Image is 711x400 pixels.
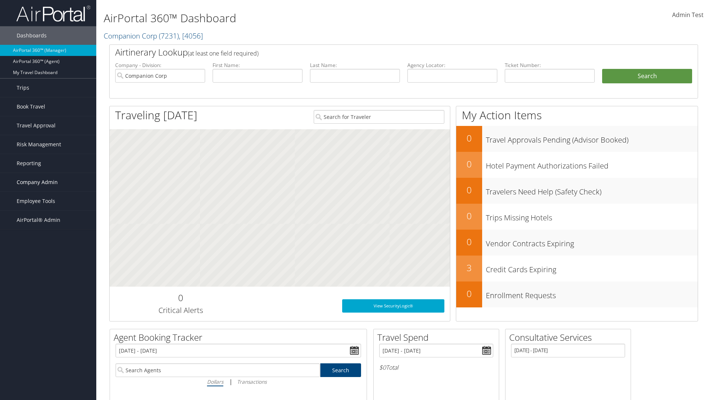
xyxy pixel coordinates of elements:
[310,61,400,69] label: Last Name:
[486,157,698,171] h3: Hotel Payment Authorizations Failed
[314,110,444,124] input: Search for Traveler
[17,26,47,45] span: Dashboards
[115,291,246,304] h2: 0
[115,61,205,69] label: Company - Division:
[456,256,698,281] a: 3Credit Cards Expiring
[672,4,704,27] a: Admin Test
[377,331,499,344] h2: Travel Spend
[379,363,493,371] h6: Total
[17,192,55,210] span: Employee Tools
[456,261,482,274] h2: 3
[456,132,482,144] h2: 0
[456,204,698,230] a: 0Trips Missing Hotels
[115,46,643,59] h2: Airtinerary Lookup
[602,69,692,84] button: Search
[213,61,303,69] label: First Name:
[17,79,29,97] span: Trips
[456,178,698,204] a: 0Travelers Need Help (Safety Check)
[456,230,698,256] a: 0Vendor Contracts Expiring
[456,126,698,152] a: 0Travel Approvals Pending (Advisor Booked)
[486,209,698,223] h3: Trips Missing Hotels
[115,305,246,316] h3: Critical Alerts
[16,5,90,22] img: airportal-logo.png
[159,31,179,41] span: ( 7231 )
[456,107,698,123] h1: My Action Items
[237,378,267,385] i: Transactions
[17,154,41,173] span: Reporting
[456,152,698,178] a: 0Hotel Payment Authorizations Failed
[114,331,367,344] h2: Agent Booking Tracker
[104,31,203,41] a: Companion Corp
[116,377,361,386] div: |
[407,61,497,69] label: Agency Locator:
[486,183,698,197] h3: Travelers Need Help (Safety Check)
[116,363,320,377] input: Search Agents
[104,10,504,26] h1: AirPortal 360™ Dashboard
[456,210,482,222] h2: 0
[456,287,482,300] h2: 0
[17,173,58,191] span: Company Admin
[379,363,386,371] span: $0
[505,61,595,69] label: Ticket Number:
[456,281,698,307] a: 0Enrollment Requests
[486,235,698,249] h3: Vendor Contracts Expiring
[320,363,361,377] a: Search
[486,261,698,275] h3: Credit Cards Expiring
[115,107,197,123] h1: Traveling [DATE]
[456,184,482,196] h2: 0
[486,287,698,301] h3: Enrollment Requests
[207,378,223,385] i: Dollars
[179,31,203,41] span: , [ 4056 ]
[486,131,698,145] h3: Travel Approvals Pending (Advisor Booked)
[17,211,60,229] span: AirPortal® Admin
[17,135,61,154] span: Risk Management
[456,236,482,248] h2: 0
[188,49,258,57] span: (at least one field required)
[509,331,631,344] h2: Consultative Services
[672,11,704,19] span: Admin Test
[17,97,45,116] span: Book Travel
[342,299,444,313] a: View SecurityLogic®
[456,158,482,170] h2: 0
[17,116,56,135] span: Travel Approval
